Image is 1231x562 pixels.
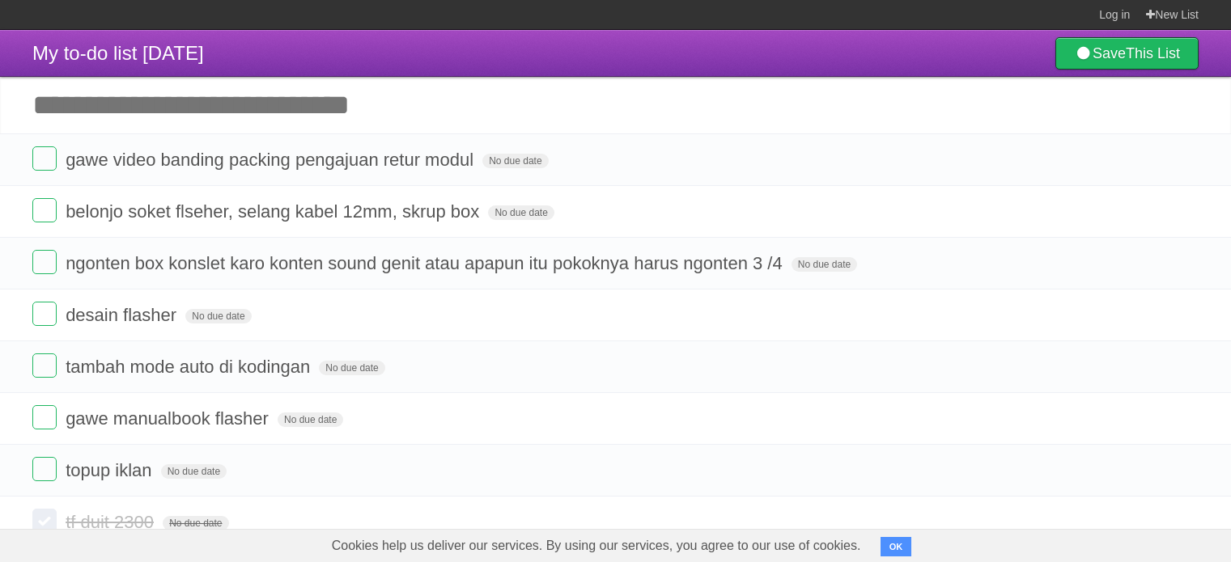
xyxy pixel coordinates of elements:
[66,253,787,273] span: ngonten box konslet karo konten sound genit atau apapun itu pokoknya harus ngonten 3 /4
[66,305,180,325] span: desain flasher
[1055,37,1199,70] a: SaveThis List
[792,257,857,272] span: No due date
[32,302,57,326] label: Done
[32,198,57,222] label: Done
[482,154,548,168] span: No due date
[32,42,204,64] span: My to-do list [DATE]
[278,412,343,427] span: No due date
[32,250,57,274] label: Done
[316,530,877,562] span: Cookies help us deliver our services. By using our services, you agree to our use of cookies.
[66,460,155,480] span: topup iklan
[32,457,57,481] label: Done
[881,537,912,556] button: OK
[488,205,554,220] span: No due date
[32,405,57,429] label: Done
[1126,45,1180,61] b: This List
[66,357,314,377] span: tambah mode auto di kodingan
[32,509,57,533] label: Done
[66,408,273,429] span: gawe manualbook flasher
[66,201,483,222] span: belonjo soket flseher, selang kabel 12mm, skrup box
[163,516,228,530] span: No due date
[185,309,251,323] span: No due date
[66,150,478,170] span: gawe video banding packing pengajuan retur modul
[319,361,384,375] span: No due date
[32,353,57,378] label: Done
[32,146,57,171] label: Done
[161,464,227,479] span: No due date
[66,512,158,532] span: tf duit 2300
